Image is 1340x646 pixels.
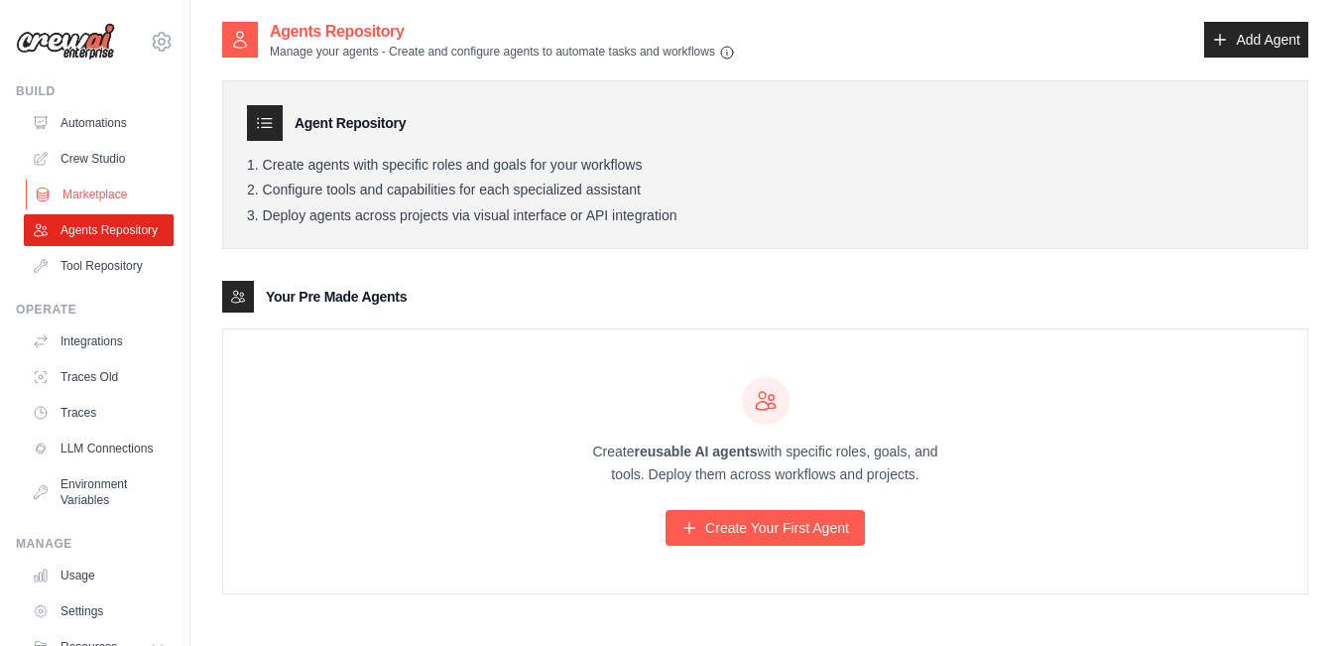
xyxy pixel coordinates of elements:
a: Traces [24,397,174,429]
p: Manage your agents - Create and configure agents to automate tasks and workflows [270,44,735,61]
div: Build [16,83,174,99]
a: Usage [24,560,174,591]
li: Create agents with specific roles and goals for your workflows [247,157,1283,175]
a: Environment Variables [24,468,174,516]
h3: Your Pre Made Agents [266,287,407,307]
h2: Agents Repository [270,20,735,44]
li: Deploy agents across projects via visual interface or API integration [247,207,1283,225]
a: Crew Studio [24,143,174,175]
a: Integrations [24,325,174,357]
a: LLM Connections [24,433,174,464]
a: Traces Old [24,361,174,393]
img: Logo [16,23,115,61]
div: Operate [16,302,174,318]
strong: reusable AI agents [634,444,757,459]
h3: Agent Repository [295,113,406,133]
a: Automations [24,107,174,139]
a: Tool Repository [24,250,174,282]
li: Configure tools and capabilities for each specialized assistant [247,182,1283,199]
a: Marketplace [26,179,176,210]
p: Create with specific roles, goals, and tools. Deploy them across workflows and projects. [575,441,956,486]
a: Agents Repository [24,214,174,246]
a: Settings [24,595,174,627]
a: Create Your First Agent [666,510,865,546]
div: Manage [16,536,174,552]
a: Add Agent [1204,22,1308,58]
